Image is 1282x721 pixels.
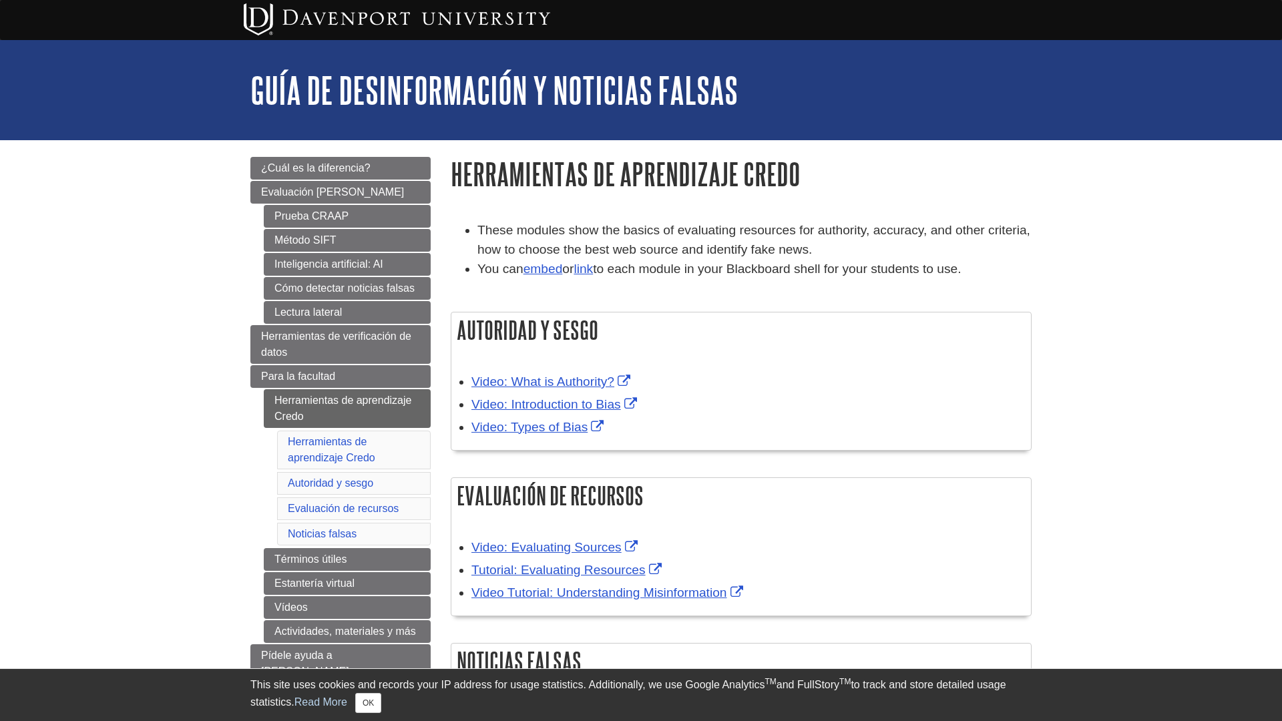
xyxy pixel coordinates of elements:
[294,696,347,708] a: Read More
[264,596,431,619] a: Vídeos
[264,277,431,300] a: Cómo detectar noticias falsas
[288,528,357,539] a: Noticias falsas
[264,229,431,252] a: Método SIFT
[250,644,431,683] a: Pídele ayuda a [PERSON_NAME]
[264,572,431,595] a: Estantería virtual
[477,260,1032,279] li: You can or to each module in your Blackboard shell for your students to use.
[261,371,335,382] span: Para la facultad
[264,389,431,428] a: Herramientas de aprendizaje Credo
[261,162,371,174] span: ¿Cuál es la diferencia?
[765,677,776,686] sup: TM
[250,325,431,364] a: Herramientas de verificación de datos
[250,157,431,180] a: ¿Cuál es la diferencia?
[451,644,1031,679] h2: Noticias falsas
[264,253,431,276] a: Inteligencia artificial: AI
[264,620,431,643] a: Actividades, materiales y más
[264,205,431,228] a: Prueba CRAAP
[451,478,1031,513] h2: Evaluación de recursos
[250,181,431,204] a: Evaluación [PERSON_NAME]
[244,3,550,35] img: Davenport University
[451,312,1031,348] h2: Autoridad y sesgo
[471,540,641,554] a: Link opens in new window
[471,420,607,434] a: Link opens in new window
[250,69,738,111] a: Guía de desinformación y noticias falsas
[261,330,411,358] span: Herramientas de verificación de datos
[839,677,851,686] sup: TM
[264,301,431,324] a: Lectura lateral
[574,262,593,276] a: link
[355,693,381,713] button: Close
[264,548,431,571] a: Términos útiles
[471,375,634,389] a: Link opens in new window
[477,221,1032,260] li: These modules show the basics of evaluating resources for authority, accuracy, and other criteria...
[250,365,431,388] a: Para la facultad
[288,503,399,514] a: Evaluación de recursos
[250,677,1032,713] div: This site uses cookies and records your IP address for usage statistics. Additionally, we use Goo...
[523,262,563,276] a: embed
[471,397,640,411] a: Link opens in new window
[288,436,375,463] a: Herramientas de aprendizaje Credo
[288,477,373,489] a: Autoridad y sesgo
[451,157,1032,191] h1: Herramientas de aprendizaje Credo
[261,186,404,198] span: Evaluación [PERSON_NAME]
[471,585,746,599] a: Link opens in new window
[471,563,665,577] a: Link opens in new window
[261,650,349,677] span: Pídele ayuda a [PERSON_NAME]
